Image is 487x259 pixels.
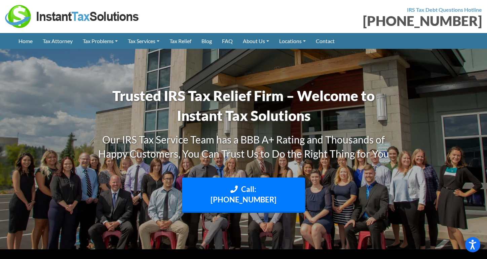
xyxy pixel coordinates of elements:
[249,14,482,28] div: [PHONE_NUMBER]
[5,12,140,19] a: Instant Tax Solutions Logo
[182,177,305,213] a: Call: [PHONE_NUMBER]
[407,6,482,13] strong: IRS Tax Debt Questions Hotline
[217,33,238,49] a: FAQ
[38,33,78,49] a: Tax Attorney
[89,132,398,161] h3: Our IRS Tax Service Team has a BBB A+ Rating and Thousands of Happy Customers, You Can Trust Us t...
[164,33,196,49] a: Tax Relief
[196,33,217,49] a: Blog
[5,5,140,28] img: Instant Tax Solutions Logo
[123,33,164,49] a: Tax Services
[13,33,38,49] a: Home
[238,33,274,49] a: About Us
[89,86,398,126] h1: Trusted IRS Tax Relief Firm – Welcome to Instant Tax Solutions
[78,33,123,49] a: Tax Problems
[274,33,311,49] a: Locations
[311,33,340,49] a: Contact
